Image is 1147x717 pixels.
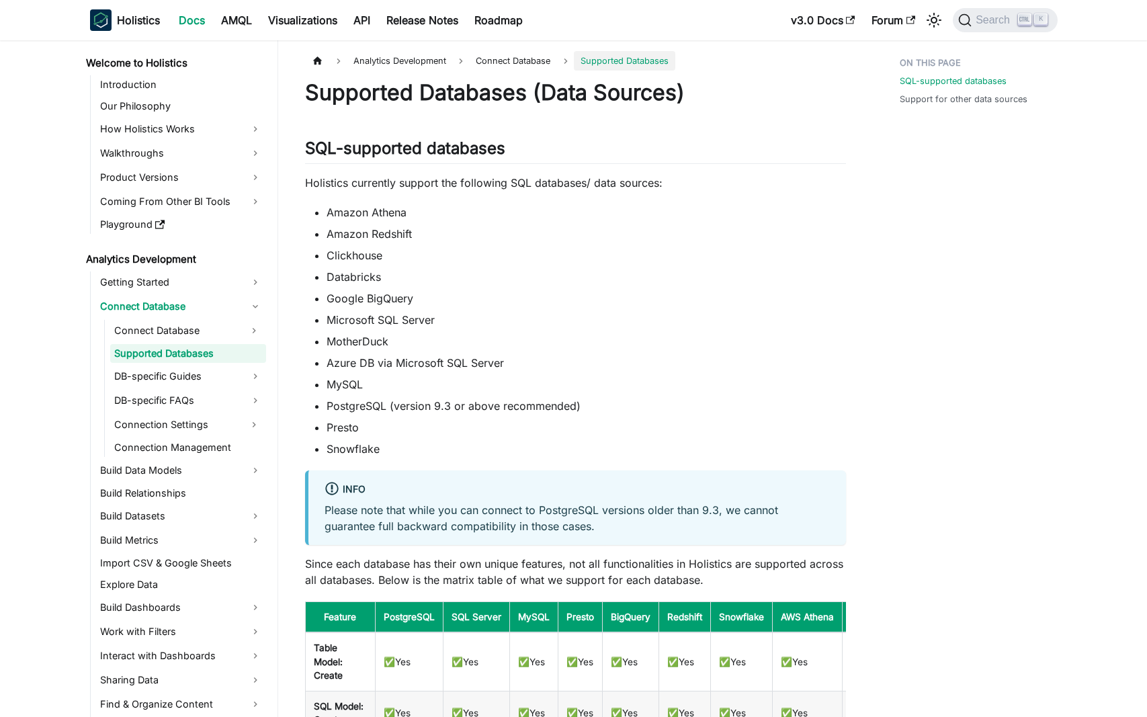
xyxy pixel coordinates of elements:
h2: SQL-supported databases [305,138,846,164]
td: ✅Yes [659,632,710,691]
img: Holistics [90,9,112,31]
a: Connect Database [110,320,242,341]
p: Since each database has their own unique features, not all functionalities in Holistics are suppo... [305,556,846,588]
a: Analytics Development [82,250,266,269]
b: Holistics [117,12,160,28]
li: Microsoft SQL Server [327,312,846,328]
div: info [325,481,830,499]
button: Search (Ctrl+K) [953,8,1057,32]
a: Sharing Data [96,669,266,691]
th: Snowflake [710,602,772,633]
a: Work with Filters [96,621,266,642]
a: Playground [96,215,266,234]
li: Databricks [327,269,846,285]
a: Welcome to Holistics [82,54,266,73]
td: ✅Yes [509,632,558,691]
span: Supported Databases [574,51,675,71]
th: AWS Athena [772,602,842,633]
th: BigQuery [602,602,659,633]
th: SQL Server [443,602,509,633]
th: Clickhouse [842,602,906,633]
a: Introduction [96,75,266,94]
a: SQL-supported databases [900,75,1007,87]
a: Connection Settings [110,414,242,435]
kbd: K [1034,13,1048,26]
span: Search [972,14,1018,26]
span: Connect Database [469,51,557,71]
a: v3.0 Docs [783,9,863,31]
li: Snowflake [327,441,846,457]
p: Please note that while you can connect to PostgreSQL versions older than 9.3, we cannot guarantee... [325,502,830,534]
td: ✅Yes [375,632,443,691]
th: MySQL [509,602,558,633]
a: Interact with Dashboards [96,645,266,667]
th: Presto [558,602,602,633]
h1: Supported Databases (Data Sources) [305,79,846,106]
td: ✅Yes [558,632,602,691]
th: PostgreSQL [375,602,443,633]
a: How Holistics Works [96,118,266,140]
th: Redshift [659,602,710,633]
a: Release Notes [378,9,466,31]
li: PostgreSQL (version 9.3 or above recommended) [327,398,846,414]
li: Amazon Athena [327,204,846,220]
a: Our Philosophy [96,97,266,116]
li: Amazon Redshift [327,226,846,242]
li: Presto [327,419,846,435]
a: Build Relationships [96,484,266,503]
a: Build Metrics [96,530,266,551]
a: Product Versions [96,167,266,188]
p: Holistics currently support the following SQL databases/ data sources: [305,175,846,191]
a: API [345,9,378,31]
td: ✅Yes [602,632,659,691]
li: MySQL [327,376,846,392]
a: Connection Management [110,438,266,457]
a: Coming From Other BI Tools [96,191,266,212]
a: Roadmap [466,9,531,31]
nav: Docs sidebar [77,40,278,717]
button: Expand sidebar category 'Connect Database' [242,320,266,341]
a: Build Data Models [96,460,266,481]
a: Visualizations [260,9,345,31]
th: Feature [305,602,375,633]
a: Supported Databases [110,344,266,363]
td: ✅Yes [842,632,906,691]
li: Azure DB via Microsoft SQL Server [327,355,846,371]
a: Forum [863,9,923,31]
a: Getting Started [96,271,266,293]
td: ✅Yes [443,632,509,691]
a: HolisticsHolistics [90,9,160,31]
a: Docs [171,9,213,31]
a: AMQL [213,9,260,31]
li: Clickhouse [327,247,846,263]
a: DB-specific Guides [110,366,266,387]
a: Import CSV & Google Sheets [96,554,266,573]
a: Walkthroughs [96,142,266,164]
a: Connect Database [96,296,266,317]
nav: Breadcrumbs [305,51,846,71]
b: Table Model: Create [314,642,343,681]
a: Explore Data [96,575,266,594]
button: Switch between dark and light mode (currently light mode) [923,9,945,31]
li: Google BigQuery [327,290,846,306]
a: Support for other data sources [900,93,1027,106]
a: Build Dashboards [96,597,266,618]
a: Find & Organize Content [96,693,266,715]
button: Expand sidebar category 'Connection Settings' [242,414,266,435]
td: ✅Yes [710,632,772,691]
a: Build Datasets [96,505,266,527]
span: Analytics Development [347,51,453,71]
a: Home page [305,51,331,71]
li: MotherDuck [327,333,846,349]
a: DB-specific FAQs [110,390,266,411]
td: ✅Yes [772,632,842,691]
